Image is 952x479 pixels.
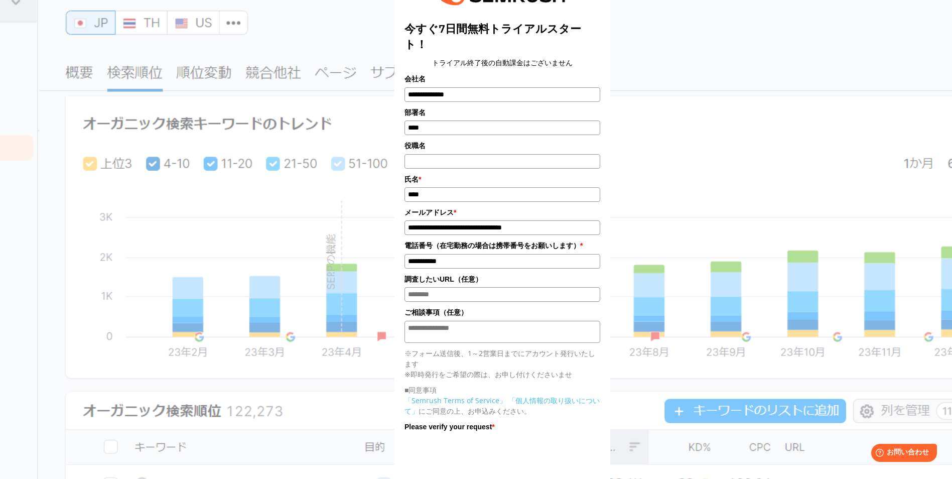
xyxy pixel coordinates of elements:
label: 氏名 [404,174,600,185]
a: 「Semrush Terms of Service」 [404,396,506,405]
label: 役職名 [404,140,600,151]
p: ※フォーム送信後、1～2営業日までにアカウント発行いたします ※即時発行をご希望の際は、お申し付けくださいませ [404,348,600,380]
iframe: reCAPTCHA [404,435,557,474]
a: 「個人情報の取り扱いについて」 [404,396,600,416]
p: にご同意の上、お申込みください。 [404,395,600,416]
iframe: Help widget launcher [863,440,941,468]
label: 調査したいURL（任意） [404,274,600,285]
label: Please verify your request [404,421,600,432]
label: メールアドレス [404,207,600,218]
label: 会社名 [404,73,600,84]
title: 今すぐ7日間無料トライアルスタート！ [404,21,600,52]
label: ご相談事項（任意） [404,307,600,318]
label: 部署名 [404,107,600,118]
p: ■同意事項 [404,385,600,395]
center: トライアル終了後の自動課金はございません [404,57,600,68]
label: 電話番号（在宅勤務の場合は携帯番号をお願いします） [404,240,600,251]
